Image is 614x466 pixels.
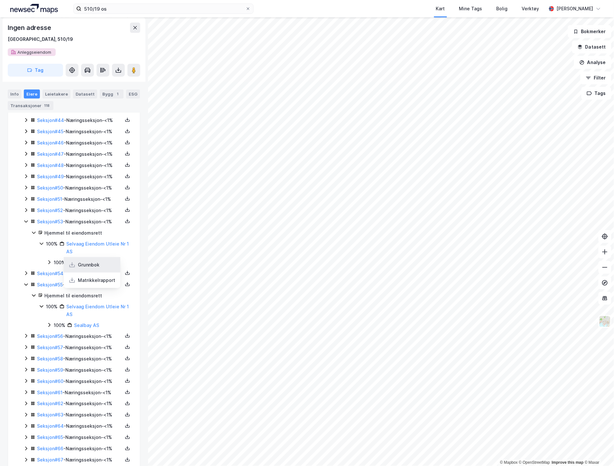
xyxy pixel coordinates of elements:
[8,23,52,33] div: Ingen adresse
[42,89,70,98] div: Leietakere
[37,162,123,169] div: - Næringsseksjon - <1%
[37,207,123,214] div: - Næringsseksjon - <1%
[115,91,121,97] div: 1
[37,332,123,340] div: - Næringsseksjon - <1%
[37,390,62,395] a: Seksjon#61
[37,185,63,191] a: Seksjon#50
[37,163,64,168] a: Seksjon#48
[37,139,123,147] div: - Næringsseksjon - <1%
[522,5,539,13] div: Verktøy
[8,89,21,98] div: Info
[37,129,63,134] a: Seksjon#45
[37,195,123,203] div: - Næringsseksjon - <1%
[37,446,63,452] a: Seksjon#66
[37,116,123,124] div: - Næringsseksjon - <1%
[582,435,614,466] div: Kontrollprogram for chat
[37,423,123,430] div: - Næringsseksjon - <1%
[54,259,65,266] div: 100%
[581,71,611,84] button: Filter
[37,401,63,406] a: Seksjon#62
[126,89,140,98] div: ESG
[37,377,123,385] div: - Næringsseksjon - <1%
[66,304,129,317] a: Selvaag Eiendom Utleie Nr 1 AS
[574,56,611,69] button: Analyse
[8,101,53,110] div: Transaksjoner
[37,282,63,287] a: Seksjon#55
[37,378,63,384] a: Seksjon#60
[581,87,611,100] button: Tags
[37,345,63,350] a: Seksjon#57
[24,89,40,98] div: Eiere
[37,411,123,419] div: - Næringsseksjon - <1%
[74,322,99,328] a: Sealbay AS
[37,281,123,289] div: - Næringsseksjon - <1%
[66,241,129,254] a: Selvaag Eiendom Utleie Nr 1 AS
[500,461,518,465] a: Mapbox
[37,174,64,179] a: Seksjon#49
[582,435,614,466] iframe: Chat Widget
[44,229,132,237] div: Hjemmel til eiendomsrett
[37,434,123,442] div: - Næringsseksjon - <1%
[10,4,58,14] img: logo.a4113a55bc3d86da70a041830d287a7e.svg
[497,5,508,13] div: Bolig
[37,173,123,181] div: - Næringsseksjon - <1%
[37,389,123,396] div: - Næringsseksjon - <1%
[37,457,63,463] a: Seksjon#67
[37,445,123,453] div: - Næringsseksjon - <1%
[37,218,123,226] div: - Næringsseksjon - <1%
[37,117,64,123] a: Seksjon#44
[37,151,64,157] a: Seksjon#47
[81,4,246,14] input: Søk på adresse, matrikkel, gårdeiere, leietakere eller personer
[8,64,63,77] button: Tag
[37,128,123,135] div: - Næringsseksjon - <1%
[37,140,64,145] a: Seksjon#46
[37,424,64,429] a: Seksjon#64
[100,89,124,98] div: Bygg
[519,461,550,465] a: OpenStreetMap
[557,5,593,13] div: [PERSON_NAME]
[73,89,97,98] div: Datasett
[37,219,63,224] a: Seksjon#53
[568,25,611,38] button: Bokmerker
[572,41,611,53] button: Datasett
[46,303,58,311] div: 100%
[436,5,445,13] div: Kart
[44,292,132,300] div: Hjemmel til eiendomsrett
[37,196,62,202] a: Seksjon#51
[37,150,123,158] div: - Næringsseksjon - <1%
[37,270,123,277] div: - Næringsseksjon - <1%
[37,356,63,361] a: Seksjon#58
[37,208,63,213] a: Seksjon#52
[37,435,63,440] a: Seksjon#65
[37,412,63,418] a: Seksjon#63
[78,276,115,284] div: Matrikkelrapport
[37,366,123,374] div: - Næringsseksjon - <1%
[54,322,65,329] div: 100%
[552,461,584,465] a: Improve this map
[37,367,63,373] a: Seksjon#59
[37,184,123,192] div: - Næringsseksjon - <1%
[43,102,51,109] div: 118
[459,5,482,13] div: Mine Tags
[37,333,63,339] a: Seksjon#56
[599,315,611,328] img: Z
[37,355,123,363] div: - Næringsseksjon - <1%
[46,240,58,248] div: 100%
[8,35,73,43] div: [GEOGRAPHIC_DATA], 510/19
[78,261,99,269] div: Grunnbok
[37,456,123,464] div: - Næringsseksjon - <1%
[37,344,123,351] div: - Næringsseksjon - <1%
[37,400,123,408] div: - Næringsseksjon - <1%
[37,271,63,276] a: Seksjon#54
